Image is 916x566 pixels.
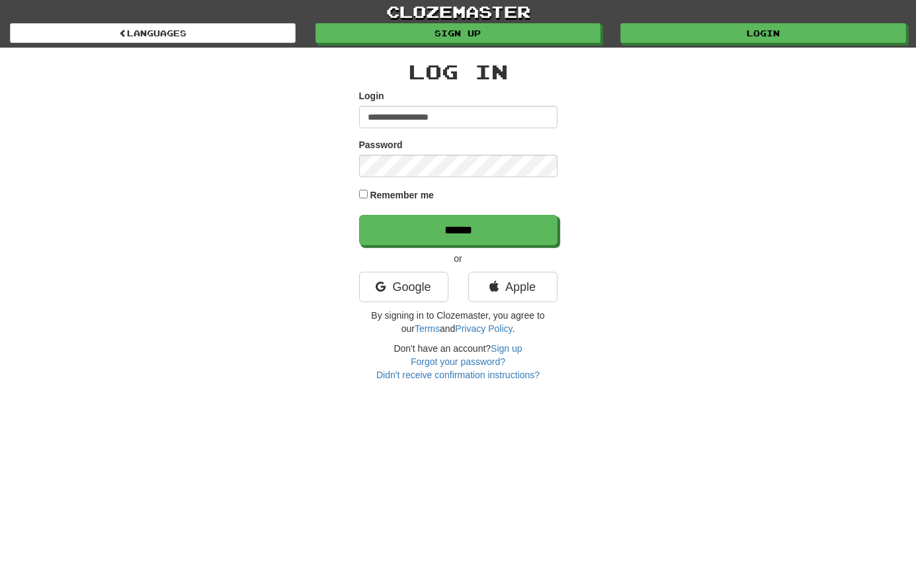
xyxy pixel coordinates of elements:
[411,356,505,367] a: Forgot your password?
[370,188,434,202] label: Remember me
[620,23,906,43] a: Login
[359,272,448,302] a: Google
[10,23,296,43] a: Languages
[415,323,440,334] a: Terms
[359,138,403,151] label: Password
[491,343,522,354] a: Sign up
[359,342,558,382] div: Don't have an account?
[359,89,384,102] label: Login
[455,323,512,334] a: Privacy Policy
[359,309,558,335] p: By signing in to Clozemaster, you agree to our and .
[376,370,540,380] a: Didn't receive confirmation instructions?
[468,272,558,302] a: Apple
[315,23,601,43] a: Sign up
[359,252,558,265] p: or
[359,61,558,83] h2: Log In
